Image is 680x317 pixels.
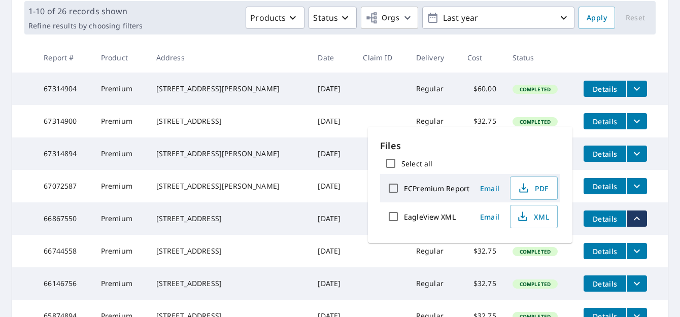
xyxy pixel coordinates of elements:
button: filesDropdownBtn-66744558 [626,243,647,259]
button: detailsBtn-67314894 [584,146,626,162]
td: Regular [408,267,459,300]
p: 1-10 of 26 records shown [28,5,143,17]
th: Claim ID [355,43,407,73]
div: [STREET_ADDRESS][PERSON_NAME] [156,84,302,94]
button: Email [473,181,506,196]
p: Products [250,12,286,24]
td: 66744558 [36,235,93,267]
td: 66867550 [36,202,93,235]
td: Premium [93,105,148,137]
td: Regular [408,73,459,105]
label: Select all [401,159,432,168]
th: Date [310,43,355,73]
button: detailsBtn-66146756 [584,275,626,292]
td: $32.75 [459,235,504,267]
span: Details [590,84,620,94]
button: filesDropdownBtn-66867550 [626,210,647,227]
label: ECPremium Report [404,184,469,193]
span: Email [478,212,502,222]
button: detailsBtn-67314904 [584,81,626,97]
th: Delivery [408,43,459,73]
span: Details [590,182,620,191]
p: Status [313,12,338,24]
td: [DATE] [310,137,355,170]
td: 67072587 [36,170,93,202]
td: [DATE] [310,267,355,300]
td: 67314900 [36,105,93,137]
button: PDF [510,177,558,200]
span: Orgs [365,12,399,24]
td: 67314904 [36,73,93,105]
p: Refine results by choosing filters [28,21,143,30]
td: [DATE] [310,235,355,267]
span: Details [590,117,620,126]
div: [STREET_ADDRESS] [156,116,302,126]
td: 66146756 [36,267,93,300]
th: Cost [459,43,504,73]
td: Premium [93,73,148,105]
td: [DATE] [310,202,355,235]
td: $60.00 [459,73,504,105]
th: Product [93,43,148,73]
p: Files [380,139,560,153]
button: Products [246,7,304,29]
span: Details [590,246,620,256]
td: Premium [93,267,148,300]
div: [STREET_ADDRESS][PERSON_NAME] [156,181,302,191]
td: Premium [93,137,148,170]
label: EagleView XML [404,212,456,222]
td: $32.75 [459,105,504,137]
div: [STREET_ADDRESS][PERSON_NAME] [156,149,302,159]
td: [DATE] [310,170,355,202]
button: detailsBtn-66744558 [584,243,626,259]
div: [STREET_ADDRESS] [156,278,302,289]
button: filesDropdownBtn-67072587 [626,178,647,194]
td: Regular [408,105,459,137]
button: Status [309,7,357,29]
span: Details [590,279,620,289]
td: Regular [408,235,459,267]
span: PDF [517,182,549,194]
td: [DATE] [310,105,355,137]
td: Premium [93,170,148,202]
div: [STREET_ADDRESS] [156,246,302,256]
div: [STREET_ADDRESS] [156,214,302,224]
span: Details [590,214,620,224]
button: XML [510,205,558,228]
th: Address [148,43,310,73]
button: Orgs [361,7,418,29]
span: Email [478,184,502,193]
button: filesDropdownBtn-67314900 [626,113,647,129]
th: Report # [36,43,93,73]
button: detailsBtn-66867550 [584,210,626,227]
button: filesDropdownBtn-67314904 [626,81,647,97]
span: Completed [514,248,557,255]
td: Premium [93,235,148,267]
span: Completed [514,86,557,93]
span: Completed [514,280,557,288]
span: Details [590,149,620,159]
button: Email [473,209,506,225]
button: detailsBtn-67314900 [584,113,626,129]
span: Apply [587,12,607,24]
button: filesDropdownBtn-66146756 [626,275,647,292]
button: detailsBtn-67072587 [584,178,626,194]
button: Last year [422,7,574,29]
td: [DATE] [310,73,355,105]
span: XML [517,210,549,223]
button: filesDropdownBtn-67314894 [626,146,647,162]
span: Completed [514,118,557,125]
td: 67314894 [36,137,93,170]
td: Premium [93,202,148,235]
th: Status [504,43,575,73]
button: Apply [579,7,615,29]
p: Last year [439,9,558,27]
td: $32.75 [459,267,504,300]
